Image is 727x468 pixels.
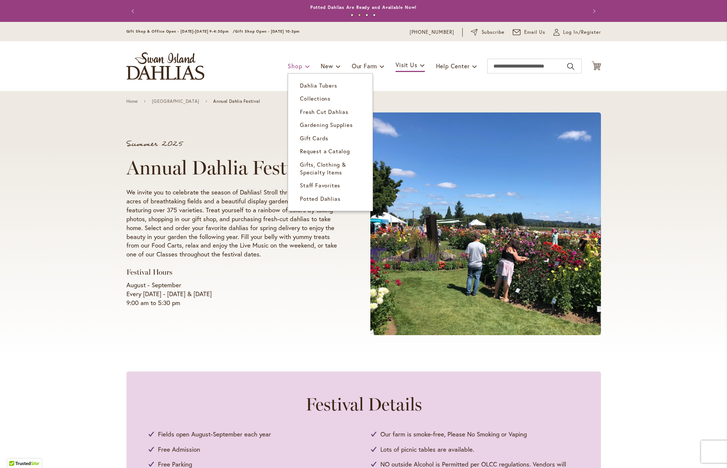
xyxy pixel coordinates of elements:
[351,14,353,16] button: 1 of 4
[126,99,138,104] a: Home
[310,4,417,10] a: Potted Dahlias Are Ready and Available Now!
[524,29,545,36] span: Email Us
[300,82,337,89] span: Dahlia Tubers
[126,52,204,80] a: store logo
[213,99,260,104] span: Annual Dahlia Festival
[126,29,235,34] span: Gift Shop & Office Open - [DATE]-[DATE] 9-4:30pm /
[300,147,350,155] span: Request a Catalog
[321,62,333,70] span: New
[513,29,545,36] a: Email Us
[300,181,340,189] span: Staff Favorites
[288,132,373,145] a: Gift Cards
[126,188,342,259] p: We invite you to celebrate the season of Dahlias! Stroll through almost 50 acres of breathtaking ...
[300,161,346,176] span: Gifts, Clothing & Specialty Items
[158,429,271,439] span: Fields open August-September each year
[396,61,417,69] span: Visit Us
[149,394,579,415] h2: Festival Details
[436,62,470,70] span: Help Center
[380,429,527,439] span: Our farm is smoke-free, Please No Smoking or Vaping
[471,29,505,36] a: Subscribe
[126,157,342,179] h1: Annual Dahlia Festival
[235,29,300,34] span: Gift Shop Open - [DATE] 10-3pm
[300,108,348,115] span: Fresh Cut Dahlias
[553,29,601,36] a: Log In/Register
[482,29,505,36] span: Subscribe
[563,29,601,36] span: Log In/Register
[126,268,342,277] h3: Festival Hours
[288,62,302,70] span: Shop
[126,281,342,307] p: August - September Every [DATE] - [DATE] & [DATE] 9:00 am to 5:30 pm
[152,99,199,104] a: [GEOGRAPHIC_DATA]
[373,14,376,16] button: 4 of 4
[300,195,340,202] span: Potted Dahlias
[300,121,353,128] span: Gardening Supplies
[366,14,368,16] button: 3 of 4
[126,4,141,19] button: Previous
[126,140,342,148] p: Summer 2025
[586,4,601,19] button: Next
[358,14,361,16] button: 2 of 4
[352,62,377,70] span: Our Farm
[300,95,331,102] span: Collections
[410,29,455,36] a: [PHONE_NUMBER]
